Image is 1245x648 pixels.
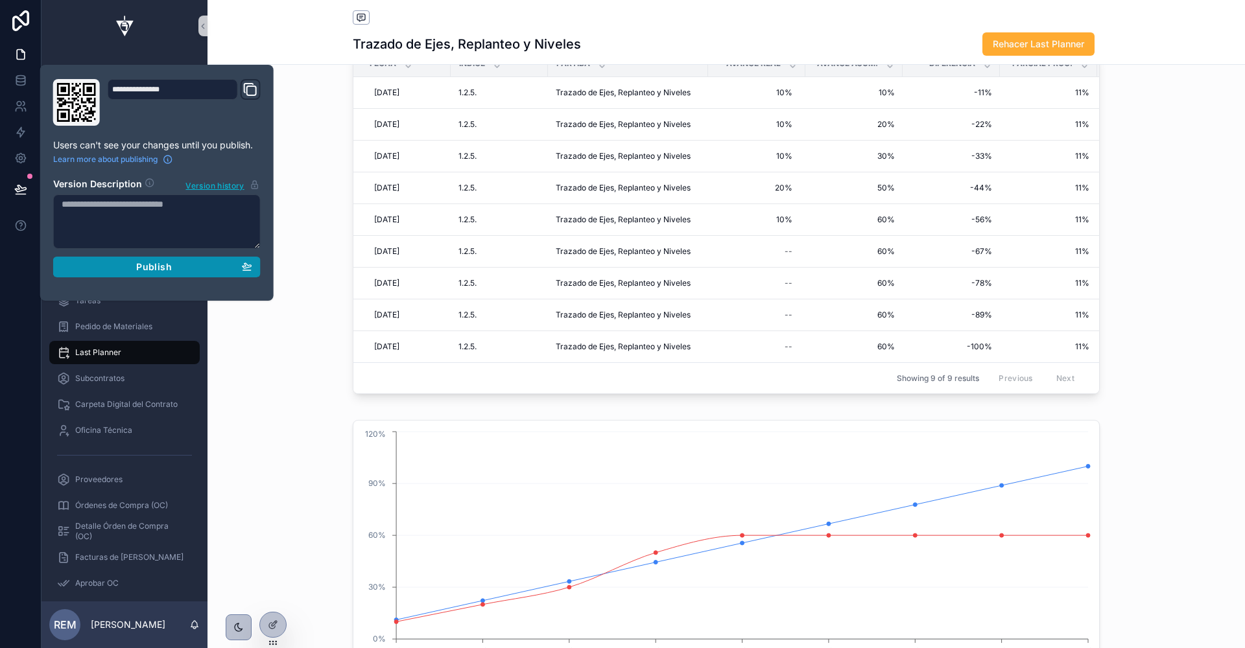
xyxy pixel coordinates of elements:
a: 1.2.5. [458,278,540,288]
a: -67% [910,246,992,257]
a: -100% [910,341,992,352]
span: Learn more about publishing [53,154,158,165]
a: -22% [910,119,992,130]
span: Proveedores [75,474,123,485]
a: Trazado de Ejes, Replanteo y Niveles [556,151,700,161]
div: -- [785,278,792,288]
span: [DATE] [374,341,399,352]
a: 11% [1098,87,1180,98]
span: Last Planner [75,347,121,358]
div: Domain and Custom Link [108,79,261,126]
span: 10% [721,87,792,98]
span: Rehacer Last Planner [993,38,1084,51]
tspan: 120% [365,429,386,439]
span: 1.2.5. [458,119,477,130]
span: Trazado de Ejes, Replanteo y Niveles [556,183,691,193]
span: Pedido de Materiales [75,321,152,332]
span: 100% [1098,341,1180,352]
a: Trazado de Ejes, Replanteo y Niveles [556,278,700,288]
a: 33% [1098,151,1180,161]
span: Publish [136,261,171,273]
a: Trazado de Ejes, Replanteo y Niveles [556,341,700,352]
a: Facturas de [PERSON_NAME] [49,546,200,569]
a: 22% [1098,119,1180,130]
a: 10% [716,82,798,103]
a: 30% [813,151,895,161]
span: 11% [1008,87,1089,98]
a: 11% [1008,183,1089,193]
span: -89% [910,310,992,320]
a: -33% [910,151,992,161]
span: Trazado de Ejes, Replanteo y Niveles [556,151,691,161]
span: Trazado de Ejes, Replanteo y Niveles [556,341,691,352]
a: 1.2.5. [458,341,540,352]
span: [DATE] [374,183,399,193]
a: 1.2.5. [458,310,540,320]
span: Trazado de Ejes, Replanteo y Niveles [556,310,691,320]
div: -- [785,341,792,352]
a: Trazado de Ejes, Replanteo y Niveles [556,119,700,130]
span: Subcontratos [75,373,124,384]
div: scrollable content [41,52,207,601]
span: 67% [1098,246,1180,257]
span: 1.2.5. [458,183,477,193]
a: 50% [813,183,895,193]
span: 1.2.5. [458,278,477,288]
a: Dashboard [49,61,200,84]
span: 1.2.5. [458,310,477,320]
a: [DATE] [369,114,443,135]
span: 1.2.5. [458,246,477,257]
a: -56% [910,214,992,225]
a: Trazado de Ejes, Replanteo y Niveles [556,310,700,320]
a: [DATE] [369,241,443,262]
span: -44% [910,183,992,193]
span: Detalle Órden de Compra (OC) [75,521,187,542]
a: [DATE] [369,209,443,230]
p: Users can't see your changes until you publish. [53,139,261,152]
a: 1.2.5. [458,151,540,161]
a: Subcontratos [49,367,200,390]
a: [DATE] [369,305,443,325]
a: -11% [910,87,992,98]
a: 60% [813,214,895,225]
span: 1.2.5. [458,87,477,98]
span: 44% [1098,183,1180,193]
a: 10% [716,209,798,230]
div: -- [785,246,792,257]
a: 78% [1098,278,1180,288]
a: -78% [910,278,992,288]
a: Last Planner [49,341,200,364]
span: [DATE] [374,87,399,98]
a: 10% [716,146,798,167]
a: 60% [813,341,895,352]
a: Pedido de Materiales [49,315,200,338]
span: 11% [1008,214,1089,225]
span: Aprobar OC [75,578,119,588]
a: Trazado de Ejes, Replanteo y Niveles [556,246,700,257]
a: Aprobar OC [49,572,200,595]
a: 11% [1008,278,1089,288]
a: 60% [813,246,895,257]
a: Trazado de Ejes, Replanteo y Niveles [556,183,700,193]
span: 89% [1098,310,1180,320]
a: Trazado de Ejes, Replanteo y Niveles [556,87,700,98]
a: Órdenes de Compra (OC) [49,494,200,517]
a: 60% [813,310,895,320]
a: [DATE] [369,273,443,294]
span: [DATE] [374,151,399,161]
span: [DATE] [374,278,399,288]
span: 20% [813,119,895,130]
h2: Version Description [53,178,142,192]
span: REM [54,617,77,632]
